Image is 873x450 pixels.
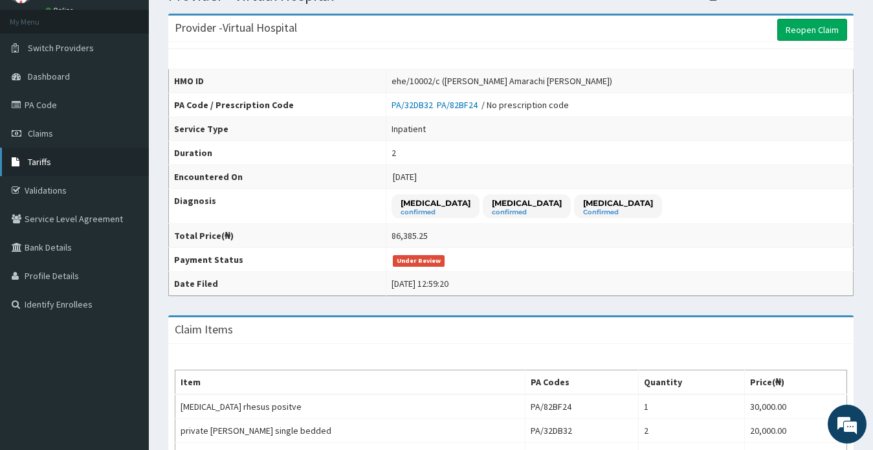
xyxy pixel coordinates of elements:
span: [DATE] [393,171,417,183]
span: Under Review [393,255,445,267]
small: Confirmed [583,209,653,216]
div: Chat with us now [67,73,217,89]
a: Online [45,6,76,15]
td: PA/82BF24 [525,394,638,419]
div: [DATE] 12:59:20 [392,277,448,290]
span: Tariffs [28,156,51,168]
th: Payment Status [169,248,386,272]
div: Minimize live chat window [212,6,243,38]
th: Service Type [169,117,386,141]
a: PA/32DB32 [392,99,437,111]
td: [MEDICAL_DATA] rhesus positve [175,394,525,419]
td: 1 [638,394,744,419]
p: [MEDICAL_DATA] [583,197,653,208]
h3: Claim Items [175,324,233,335]
a: Reopen Claim [777,19,847,41]
textarea: Type your message and hit 'Enter' [6,307,247,352]
th: Encountered On [169,165,386,189]
th: Date Filed [169,272,386,296]
small: confirmed [401,209,470,216]
a: PA/82BF24 [437,99,481,111]
td: 30,000.00 [745,394,847,419]
td: private [PERSON_NAME] single bedded [175,419,525,443]
td: 20,000.00 [745,419,847,443]
th: PA Code / Prescription Code [169,93,386,117]
span: Switch Providers [28,42,94,54]
th: Total Price(₦) [169,224,386,248]
th: Item [175,370,525,395]
td: 2 [638,419,744,443]
h3: Provider - Virtual Hospital [175,22,297,34]
div: ehe/10002/c ([PERSON_NAME] Amarachi [PERSON_NAME]) [392,74,612,87]
th: Price(₦) [745,370,847,395]
div: 2 [392,146,396,159]
div: / No prescription code [392,98,569,111]
th: PA Codes [525,370,638,395]
th: Duration [169,141,386,165]
div: Inpatient [392,122,426,135]
td: PA/32DB32 [525,419,638,443]
p: [MEDICAL_DATA] [492,197,562,208]
th: Quantity [638,370,744,395]
small: confirmed [492,209,562,216]
th: HMO ID [169,69,386,93]
th: Diagnosis [169,189,386,224]
img: d_794563401_company_1708531726252_794563401 [24,65,52,97]
div: 86,385.25 [392,229,428,242]
span: Claims [28,128,53,139]
span: Dashboard [28,71,70,82]
span: We're online! [75,140,179,271]
p: [MEDICAL_DATA] [401,197,470,208]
